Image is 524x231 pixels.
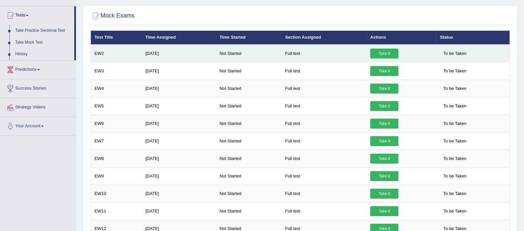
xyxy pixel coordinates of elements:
[91,97,142,115] td: EW5
[142,31,216,45] th: Time Assigned
[12,25,74,37] a: Take Practice Sectional Test
[440,136,470,146] span: To be Taken
[440,189,470,199] span: To be Taken
[370,171,398,181] a: Take it
[0,98,76,115] a: Strategy Videos
[0,117,76,134] a: Your Account
[216,62,281,80] td: Not Started
[142,97,216,115] td: [DATE]
[370,84,398,94] a: Take it
[12,48,74,60] a: History
[367,31,436,45] th: Actions
[370,136,398,146] a: Take it
[91,45,142,62] td: EW2
[370,101,398,111] a: Take it
[142,167,216,185] td: [DATE]
[142,150,216,167] td: [DATE]
[370,49,398,58] a: Take it
[281,97,367,115] td: Full test
[216,80,281,97] td: Not Started
[216,31,281,45] th: Time Started
[0,60,76,77] a: Predictions
[91,31,142,45] th: Test Title
[91,132,142,150] td: EW7
[216,45,281,62] td: Not Started
[370,154,398,164] a: Take it
[281,115,367,132] td: Full test
[142,62,216,80] td: [DATE]
[440,101,470,111] span: To be Taken
[440,206,470,216] span: To be Taken
[281,202,367,220] td: Full test
[216,97,281,115] td: Not Started
[216,167,281,185] td: Not Started
[91,185,142,202] td: EW10
[281,150,367,167] td: Full test
[142,185,216,202] td: [DATE]
[142,132,216,150] td: [DATE]
[142,45,216,62] td: [DATE]
[216,132,281,150] td: Not Started
[142,202,216,220] td: [DATE]
[91,62,142,80] td: EW3
[91,115,142,132] td: EW6
[142,80,216,97] td: [DATE]
[0,6,74,23] a: Tests
[90,11,135,21] h2: Mock Exams
[91,167,142,185] td: EW9
[281,31,367,45] th: Section Assigned
[216,115,281,132] td: Not Started
[281,167,367,185] td: Full test
[436,31,509,45] th: Status
[281,132,367,150] td: Full test
[440,66,470,76] span: To be Taken
[281,185,367,202] td: Full test
[216,202,281,220] td: Not Started
[440,49,470,58] span: To be Taken
[370,189,398,199] a: Take it
[91,150,142,167] td: EW8
[216,185,281,202] td: Not Started
[440,84,470,94] span: To be Taken
[370,206,398,216] a: Take it
[0,79,76,96] a: Success Stories
[370,119,398,129] a: Take it
[281,45,367,62] td: Full test
[440,119,470,129] span: To be Taken
[142,115,216,132] td: [DATE]
[91,202,142,220] td: EW11
[370,66,398,76] a: Take it
[216,150,281,167] td: Not Started
[281,80,367,97] td: Full test
[440,171,470,181] span: To be Taken
[281,62,367,80] td: Full test
[12,37,74,49] a: Take Mock Test
[91,80,142,97] td: EW4
[440,154,470,164] span: To be Taken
